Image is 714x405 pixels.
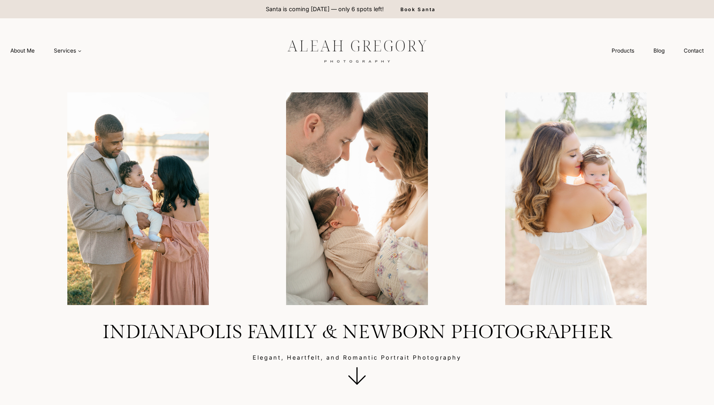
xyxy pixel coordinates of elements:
[644,43,674,58] a: Blog
[602,43,713,58] nav: Secondary
[29,92,685,305] div: Photo Gallery Carousel
[1,43,44,58] a: About Me
[251,92,463,305] img: Parents holding their baby lovingly by Indianapolis newborn photographer
[602,43,644,58] a: Products
[266,5,384,14] p: Santa is coming [DATE] — only 6 spots left!
[470,92,682,305] img: mom holding baby on shoulder looking back at the camera outdoors in Carmel, Indiana
[32,92,244,305] img: Family enjoying a sunny day by the lake.
[19,353,695,362] p: Elegant, Heartfelt, and Romantic Portrait Photography
[1,43,91,58] nav: Primary
[674,43,713,58] a: Contact
[44,43,91,58] a: Services
[19,321,695,344] h1: Indianapolis Family & Newborn Photographer
[54,47,82,55] span: Services
[267,34,447,67] img: aleah gregory logo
